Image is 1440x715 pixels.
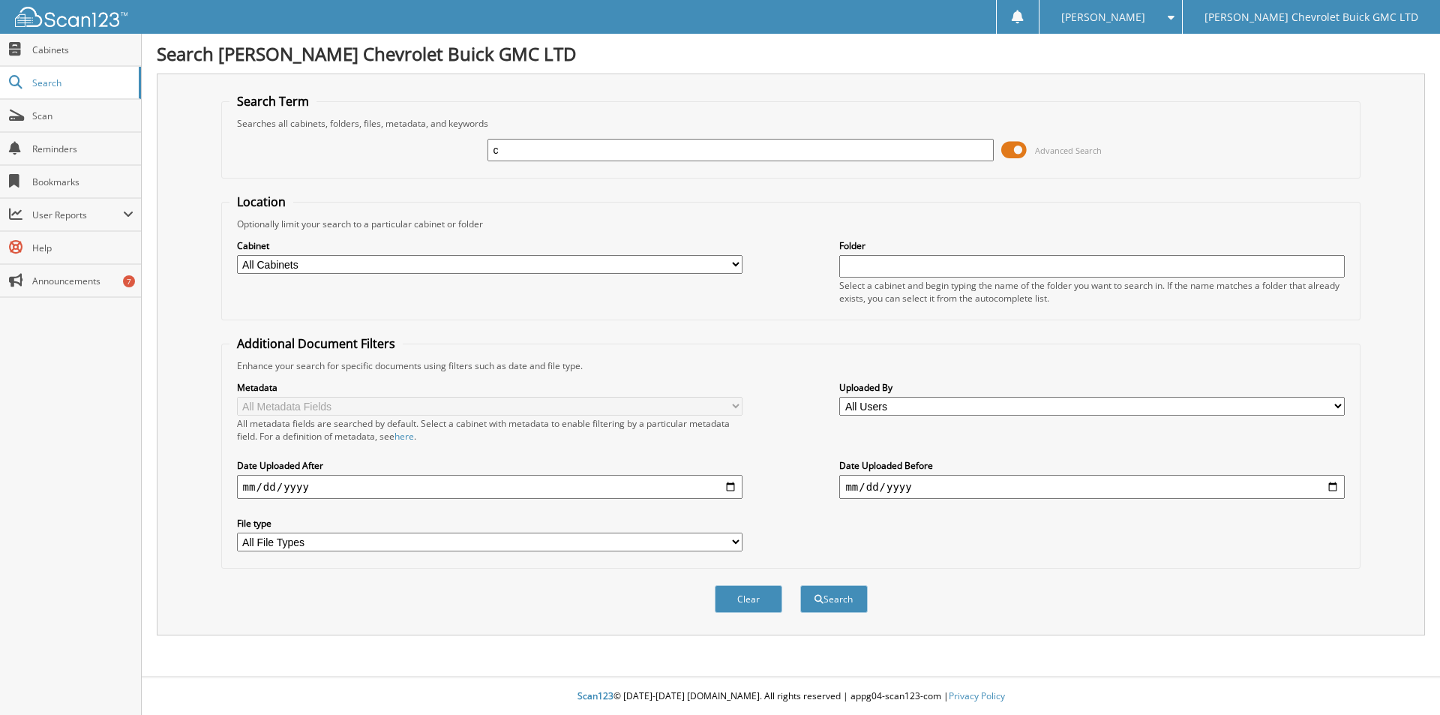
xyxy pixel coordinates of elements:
[32,77,131,89] span: Search
[32,143,133,155] span: Reminders
[839,381,1345,394] label: Uploaded By
[577,689,613,702] span: Scan123
[715,585,782,613] button: Clear
[839,459,1345,472] label: Date Uploaded Before
[237,517,742,530] label: File type
[229,359,1353,372] div: Enhance your search for specific documents using filters such as date and file type.
[1035,145,1102,156] span: Advanced Search
[800,585,868,613] button: Search
[229,194,293,210] legend: Location
[237,459,742,472] label: Date Uploaded After
[237,417,742,443] div: All metadata fields are searched by default. Select a cabinet with metadata to enable filtering b...
[229,117,1353,130] div: Searches all cabinets, folders, files, metadata, and keywords
[157,41,1425,66] h1: Search [PERSON_NAME] Chevrolet Buick GMC LTD
[839,239,1345,252] label: Folder
[32,44,133,56] span: Cabinets
[229,218,1353,230] div: Optionally limit your search to a particular cabinet or folder
[949,689,1005,702] a: Privacy Policy
[142,678,1440,715] div: © [DATE]-[DATE] [DOMAIN_NAME]. All rights reserved | appg04-scan123-com |
[32,275,133,287] span: Announcements
[32,110,133,122] span: Scan
[229,335,403,352] legend: Additional Document Filters
[839,475,1345,499] input: end
[229,93,316,110] legend: Search Term
[839,279,1345,305] div: Select a cabinet and begin typing the name of the folder you want to search in. If the name match...
[32,209,123,221] span: User Reports
[32,242,133,254] span: Help
[1204,13,1418,22] span: [PERSON_NAME] Chevrolet Buick GMC LTD
[1061,13,1145,22] span: [PERSON_NAME]
[394,430,414,443] a: here
[15,7,127,27] img: scan123-logo-white.svg
[237,381,742,394] label: Metadata
[237,239,742,252] label: Cabinet
[237,475,742,499] input: start
[32,176,133,188] span: Bookmarks
[123,275,135,287] div: 7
